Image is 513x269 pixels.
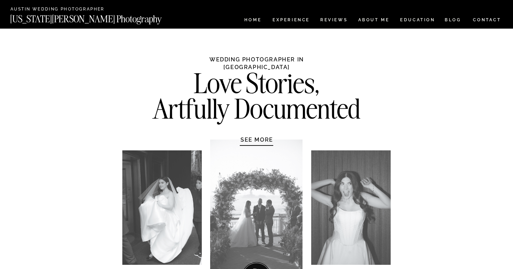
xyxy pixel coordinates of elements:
a: BLOG [445,18,461,24]
a: SEE MORE [224,136,290,143]
h1: Wedding Photographer in [GEOGRAPHIC_DATA] [191,56,322,70]
a: CONTACT [473,16,501,24]
a: Austin Wedding Photographer [10,7,115,12]
a: [US_STATE][PERSON_NAME] Photography [10,14,185,20]
a: EDUCATION [399,18,436,24]
a: HOME [243,18,263,24]
a: REVIEWS [320,18,346,24]
h2: Love Stories, Artfully Documented [135,70,378,84]
a: Experience [273,18,309,24]
a: ABOUT ME [358,18,390,24]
